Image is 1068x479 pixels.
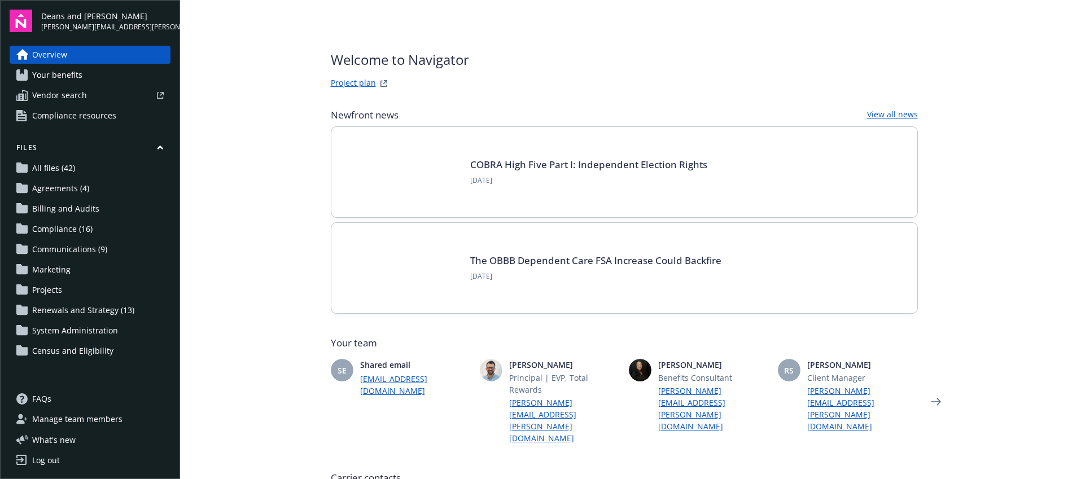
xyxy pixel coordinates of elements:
a: Communications (9) [10,240,170,258]
span: Shared email [360,359,471,371]
span: Newfront news [331,108,399,122]
a: Manage team members [10,410,170,428]
button: Deans and [PERSON_NAME][PERSON_NAME][EMAIL_ADDRESS][PERSON_NAME][DOMAIN_NAME] [41,10,170,32]
a: FAQs [10,390,170,408]
span: Client Manager [807,372,918,384]
img: photo [480,359,502,381]
span: Marketing [32,261,71,279]
a: [PERSON_NAME][EMAIL_ADDRESS][PERSON_NAME][DOMAIN_NAME] [658,385,769,432]
a: View all news [867,108,918,122]
span: Billing and Audits [32,200,99,218]
a: [PERSON_NAME][EMAIL_ADDRESS][PERSON_NAME][DOMAIN_NAME] [807,385,918,432]
span: Vendor search [32,86,87,104]
span: Communications (9) [32,240,107,258]
a: [EMAIL_ADDRESS][DOMAIN_NAME] [360,373,471,397]
span: Principal | EVP, Total Rewards [509,372,620,395]
a: Renewals and Strategy (13) [10,301,170,319]
a: Overview [10,46,170,64]
span: [DATE] [470,271,721,282]
span: [PERSON_NAME] [658,359,769,371]
span: Compliance resources [32,107,116,125]
a: Vendor search [10,86,170,104]
img: navigator-logo.svg [10,10,32,32]
span: Agreements (4) [32,179,89,197]
span: FAQs [32,390,51,408]
a: The OBBB Dependent Care FSA Increase Could Backfire [470,254,721,267]
span: SE [338,364,347,376]
span: Deans and [PERSON_NAME] [41,10,170,22]
a: All files (42) [10,159,170,177]
a: Projects [10,281,170,299]
span: Overview [32,46,67,64]
a: Your benefits [10,66,170,84]
span: Your benefits [32,66,82,84]
img: BLOG-Card Image - Compliance - COBRA High Five Pt 1 07-18-25.jpg [349,145,457,199]
span: [PERSON_NAME][EMAIL_ADDRESS][PERSON_NAME][DOMAIN_NAME] [41,22,170,32]
a: Agreements (4) [10,179,170,197]
a: projectPlanWebsite [377,77,391,90]
div: Log out [32,451,60,469]
span: [PERSON_NAME] [807,359,918,371]
button: Files [10,143,170,157]
span: Welcome to Navigator [331,50,469,70]
span: What ' s new [32,434,76,446]
span: Benefits Consultant [658,372,769,384]
img: photo [629,359,651,381]
span: Renewals and Strategy (13) [32,301,134,319]
span: All files (42) [32,159,75,177]
span: Compliance (16) [32,220,93,238]
span: Projects [32,281,62,299]
a: COBRA High Five Part I: Independent Election Rights [470,158,707,171]
span: RS [784,364,794,376]
a: Census and Eligibility [10,342,170,360]
img: BLOG-Card Image - Compliance - OBBB Dep Care FSA - 08-01-25.jpg [349,241,457,295]
span: Census and Eligibility [32,342,113,360]
a: [PERSON_NAME][EMAIL_ADDRESS][PERSON_NAME][DOMAIN_NAME] [509,397,620,444]
a: Compliance (16) [10,220,170,238]
a: System Administration [10,322,170,340]
a: Next [927,393,945,411]
button: What's new [10,434,94,446]
span: System Administration [32,322,118,340]
span: [PERSON_NAME] [509,359,620,371]
span: [DATE] [470,175,707,186]
span: Your team [331,336,918,350]
a: Marketing [10,261,170,279]
a: Project plan [331,77,376,90]
span: Manage team members [32,410,122,428]
a: Compliance resources [10,107,170,125]
a: Billing and Audits [10,200,170,218]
